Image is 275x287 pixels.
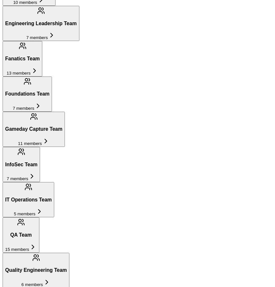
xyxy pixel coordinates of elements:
span: 11 members [18,141,42,146]
h3: IT Operations Team [5,197,52,203]
button: Gameday Capture Team11 members [3,112,65,147]
h3: QA Team [5,232,37,238]
h3: Quality Engineering Team [5,267,67,273]
h3: Foundations Team [5,91,49,97]
h3: Engineering Leadership Team [5,21,77,26]
span: 13 members [7,71,31,76]
button: Engineering Leadership Team7 members [3,6,79,41]
span: 7 members [13,106,34,111]
span: 7 members [26,35,48,40]
button: Fanatics Team13 members [3,41,42,76]
button: IT Operations Team5 members [3,182,54,217]
button: InfoSec Team7 members [3,147,40,182]
button: QA Team15 members [3,217,39,252]
span: 15 members [5,247,29,252]
h3: InfoSec Team [5,162,37,168]
span: 5 members [14,211,36,216]
h3: Fanatics Team [5,56,40,62]
span: 6 members [21,282,43,287]
h3: Gameday Capture Team [5,126,62,132]
button: Foundations Team7 members [3,77,52,112]
span: 7 members [7,176,28,181]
